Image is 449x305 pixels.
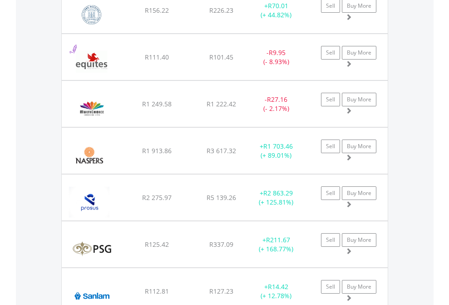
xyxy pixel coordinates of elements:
span: R5 139.26 [207,193,236,202]
img: EQU.ZA.PRX.png [66,186,112,218]
span: R1 913.86 [142,146,172,155]
span: R211.67 [266,235,290,244]
span: R2 863.29 [263,189,293,197]
a: Sell [321,93,340,106]
div: - (- 2.17%) [248,95,305,113]
span: R226.23 [209,6,233,15]
a: Buy More [342,140,376,153]
div: - (- 8.93%) [248,48,305,66]
div: + (+ 12.78%) [248,282,305,300]
span: R1 222.42 [207,100,236,108]
a: Sell [321,46,340,60]
a: Buy More [342,46,376,60]
span: R156.22 [145,6,169,15]
a: Buy More [342,93,376,106]
a: Buy More [342,186,376,200]
a: Buy More [342,233,376,247]
a: Sell [321,140,340,153]
a: Sell [321,280,340,294]
div: + (+ 44.82%) [248,1,305,20]
span: R27.16 [267,95,287,104]
span: R14.42 [268,282,288,291]
span: R127.23 [209,287,233,295]
div: + (+ 168.77%) [248,235,305,254]
span: R1 703.46 [263,142,293,150]
img: EQU.ZA.NPN.png [66,139,112,171]
img: EQU.ZA.MCG.png [66,92,118,125]
span: R1 249.58 [142,100,172,108]
div: + (+ 89.01%) [248,142,305,160]
span: R70.01 [268,1,288,10]
span: R3 617.32 [207,146,236,155]
img: EQU.ZA.EQU.png [66,45,118,78]
span: R112.81 [145,287,169,295]
span: R101.45 [209,53,233,61]
span: R111.40 [145,53,169,61]
span: R2 275.97 [142,193,172,202]
a: Buy More [342,280,376,294]
a: Sell [321,233,340,247]
div: + (+ 125.81%) [248,189,305,207]
img: EQU.ZA.KST.png [66,233,118,265]
span: R125.42 [145,240,169,249]
span: R9.95 [269,48,286,57]
span: R337.09 [209,240,233,249]
a: Sell [321,186,340,200]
